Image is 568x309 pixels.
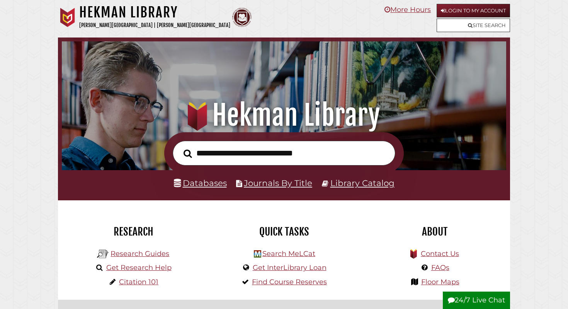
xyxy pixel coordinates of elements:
a: More Hours [384,5,431,14]
a: Contact Us [421,249,459,258]
a: Library Catalog [330,178,395,188]
a: Search MeLCat [262,249,315,258]
img: Calvin University [58,8,77,27]
a: Get Research Help [106,263,172,272]
a: Login to My Account [437,4,510,17]
i: Search [184,149,192,158]
button: Search [180,147,196,160]
a: Site Search [437,19,510,32]
a: Floor Maps [421,278,459,286]
h2: Research [64,225,203,238]
h2: Quick Tasks [214,225,354,238]
a: Get InterLibrary Loan [253,263,327,272]
img: Hekman Library Logo [254,250,261,258]
a: Research Guides [111,249,169,258]
a: Find Course Reserves [252,278,327,286]
img: Hekman Library Logo [97,248,109,260]
a: Journals By Title [244,178,312,188]
h1: Hekman Library [70,98,498,132]
img: Calvin Theological Seminary [232,8,252,27]
a: Citation 101 [119,278,158,286]
p: [PERSON_NAME][GEOGRAPHIC_DATA] | [PERSON_NAME][GEOGRAPHIC_DATA] [79,21,230,30]
h1: Hekman Library [79,4,230,21]
a: FAQs [431,263,449,272]
h2: About [365,225,504,238]
a: Databases [174,178,227,188]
